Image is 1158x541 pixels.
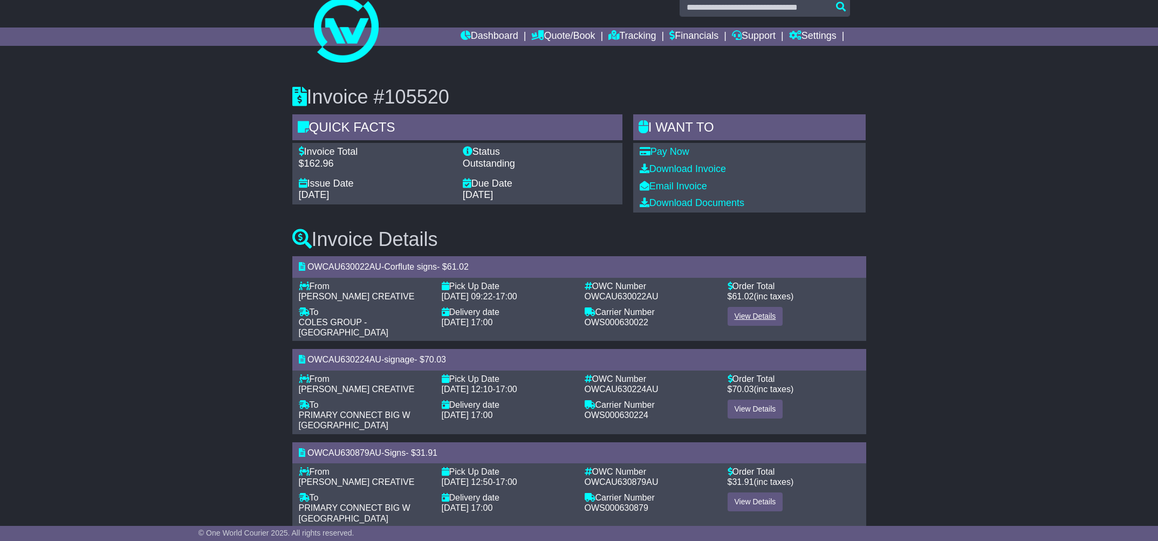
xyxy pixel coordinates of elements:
[463,146,616,158] div: Status
[585,374,717,384] div: OWC Number
[608,28,656,46] a: Tracking
[442,492,574,503] div: Delivery date
[292,349,866,370] div: - - $
[292,256,866,277] div: - - $
[299,281,431,291] div: From
[496,292,517,301] span: 17:00
[442,318,493,327] span: [DATE] 17:00
[299,318,389,337] span: COLES GROUP - [GEOGRAPHIC_DATA]
[585,477,659,487] span: OWCAU630879AU
[640,181,707,191] a: Email Invoice
[496,477,517,487] span: 17:00
[442,384,574,394] div: -
[292,114,622,143] div: Quick Facts
[299,467,431,477] div: From
[299,374,431,384] div: From
[728,291,860,302] div: $ (inc taxes)
[442,307,574,317] div: Delivery date
[307,355,381,364] span: OWCAU630224AU
[585,385,659,394] span: OWCAU630224AU
[299,400,431,410] div: To
[585,318,648,327] span: OWS000630022
[463,178,616,190] div: Due Date
[442,292,493,301] span: [DATE] 09:22
[728,374,860,384] div: Order Total
[384,262,437,271] span: Corflute signs
[732,385,753,394] span: 70.03
[442,291,574,302] div: -
[732,28,776,46] a: Support
[307,262,381,271] span: OWCAU630022AU
[299,178,452,190] div: Issue Date
[442,477,493,487] span: [DATE] 12:50
[299,307,431,317] div: To
[585,307,717,317] div: Carrier Number
[442,400,574,410] div: Delivery date
[299,385,415,394] span: [PERSON_NAME] CREATIVE
[728,477,860,487] div: $ (inc taxes)
[384,355,414,364] span: signage
[442,503,493,512] span: [DATE] 17:00
[669,28,718,46] a: Financials
[728,467,860,477] div: Order Total
[299,292,415,301] span: [PERSON_NAME] CREATIVE
[728,492,783,511] a: View Details
[531,28,595,46] a: Quote/Book
[442,477,574,487] div: -
[633,114,866,143] div: I WANT to
[424,355,446,364] span: 70.03
[585,410,648,420] span: OWS000630224
[384,448,406,457] span: Signs
[442,467,574,477] div: Pick Up Date
[447,262,469,271] span: 61.02
[292,229,866,250] h3: Invoice Details
[299,410,410,430] span: PRIMARY CONNECT BIG W [GEOGRAPHIC_DATA]
[732,292,753,301] span: 61.02
[585,400,717,410] div: Carrier Number
[463,158,616,170] div: Outstanding
[585,281,717,291] div: OWC Number
[299,503,410,523] span: PRIMARY CONNECT BIG W [GEOGRAPHIC_DATA]
[585,467,717,477] div: OWC Number
[292,86,866,108] h3: Invoice #105520
[299,158,452,170] div: $162.96
[442,385,493,394] span: [DATE] 12:10
[299,189,452,201] div: [DATE]
[463,189,616,201] div: [DATE]
[732,477,753,487] span: 31.91
[728,400,783,419] a: View Details
[789,28,837,46] a: Settings
[496,385,517,394] span: 17:00
[585,292,659,301] span: OWCAU630022AU
[728,281,860,291] div: Order Total
[461,28,518,46] a: Dashboard
[442,374,574,384] div: Pick Up Date
[198,529,354,537] span: © One World Courier 2025. All rights reserved.
[299,146,452,158] div: Invoice Total
[728,384,860,394] div: $ (inc taxes)
[640,163,726,174] a: Download Invoice
[292,442,866,463] div: - - $
[728,307,783,326] a: View Details
[416,448,437,457] span: 31.91
[442,410,493,420] span: [DATE] 17:00
[585,503,648,512] span: OWS000630879
[442,281,574,291] div: Pick Up Date
[585,492,717,503] div: Carrier Number
[640,146,689,157] a: Pay Now
[640,197,744,208] a: Download Documents
[307,448,381,457] span: OWCAU630879AU
[299,492,431,503] div: To
[299,477,415,487] span: [PERSON_NAME] CREATIVE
